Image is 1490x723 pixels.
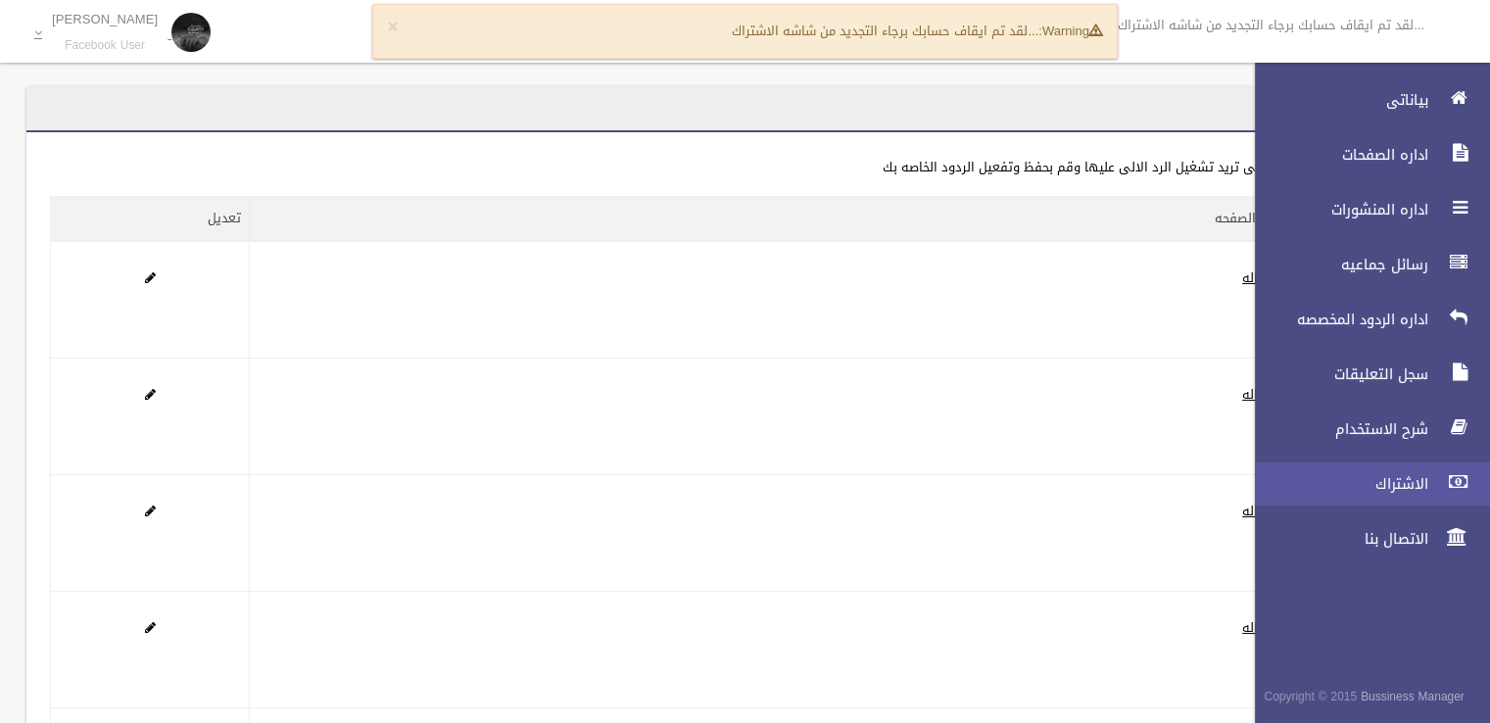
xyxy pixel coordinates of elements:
a: فعاله [1242,499,1274,523]
button: × [387,18,398,37]
th: تعديل [51,197,250,242]
div: ...لقد تم ايقاف حسابك برجاء التجديد من شاشه الاشتراك [372,4,1118,59]
a: رسائل جماعيه [1238,243,1490,286]
p: [PERSON_NAME] [52,12,158,26]
span: اداره المنشورات [1238,200,1434,219]
a: بياناتى [1238,78,1490,121]
a: فعاله [1242,265,1274,290]
th: حاله الصفحه [250,197,1292,242]
a: اداره الردود المخصصه [1238,298,1490,341]
span: سجل التعليقات [1238,364,1434,384]
a: Edit [145,615,156,640]
a: شرح الاستخدام [1238,408,1490,451]
span: شرح الاستخدام [1238,419,1434,439]
a: اداره الصفحات [1238,133,1490,176]
a: اداره المنشورات [1238,188,1490,231]
a: Edit [145,382,156,407]
a: Edit [145,265,156,290]
a: فعاله [1242,615,1274,640]
strong: Warning: [1038,19,1102,43]
span: رسائل جماعيه [1238,255,1434,274]
a: Edit [145,499,156,523]
span: الاشتراك [1238,474,1434,494]
strong: Bussiness Manager [1361,686,1465,707]
small: Facebook User [52,38,158,53]
a: الاشتراك [1238,462,1490,506]
div: اضغط على الصفحه التى تريد تشغيل الرد الالى عليها وقم بحفظ وتفعيل الردود الخاصه بك [50,156,1377,179]
a: سجل التعليقات [1238,353,1490,396]
span: الاتصال بنا [1238,529,1434,549]
a: فعاله [1242,382,1274,407]
span: بياناتى [1238,90,1434,110]
span: Copyright © 2015 [1264,686,1357,707]
span: اداره الردود المخصصه [1238,310,1434,329]
a: الاتصال بنا [1238,517,1490,560]
span: اداره الصفحات [1238,145,1434,165]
